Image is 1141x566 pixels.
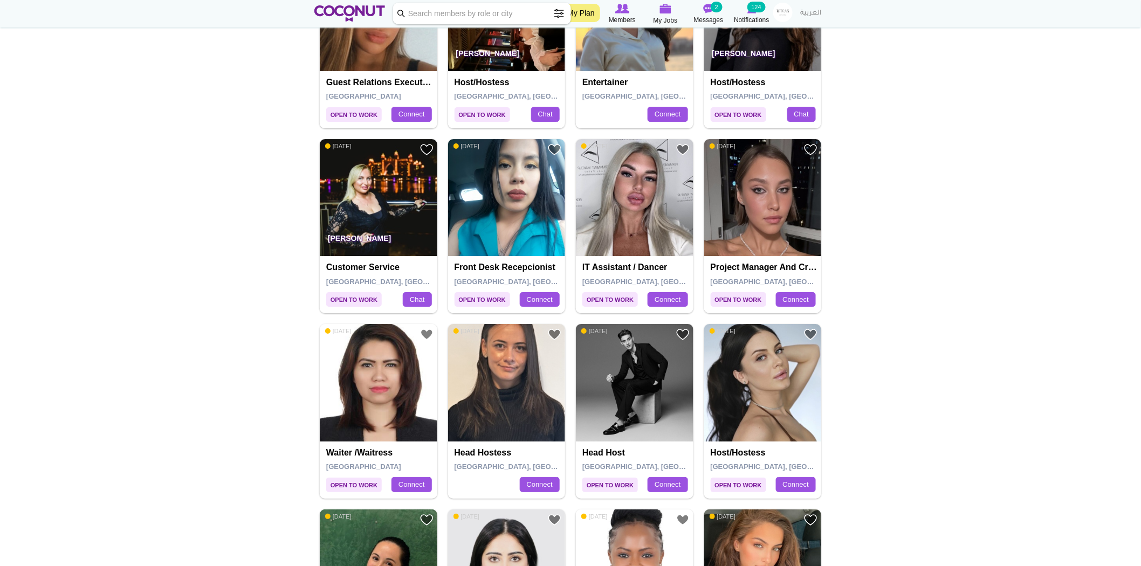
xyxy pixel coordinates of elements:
span: [DATE] [453,142,480,150]
span: Open to Work [326,478,382,492]
input: Search members by role or city [393,3,571,24]
a: Messages Messages 2 [687,3,730,25]
img: My Jobs [659,4,671,13]
span: [DATE] [581,513,608,520]
span: [GEOGRAPHIC_DATA], [GEOGRAPHIC_DATA] [455,92,608,100]
h4: Entertainer [582,78,690,87]
span: [DATE] [581,142,608,150]
h4: Customer Service [326,263,434,272]
a: My Plan [562,4,600,22]
span: [GEOGRAPHIC_DATA] [326,463,401,471]
a: Connect [648,477,688,492]
a: Connect [776,477,816,492]
a: Add to Favourites [676,143,690,156]
span: Members [609,15,636,25]
a: Add to Favourites [676,328,690,341]
h4: Host/Hostess [455,78,562,87]
span: Open to Work [326,292,382,307]
a: Connect [648,107,688,122]
a: Chat [403,292,431,307]
span: [DATE] [453,327,480,335]
h4: Front Desk Recepcionist [455,263,562,272]
img: Browse Members [615,4,629,13]
h4: Head Hostess [455,448,562,458]
span: [DATE] [325,327,352,335]
p: [PERSON_NAME] [704,41,822,71]
p: [PERSON_NAME] [320,226,437,256]
a: Connect [391,477,431,492]
span: [GEOGRAPHIC_DATA], [GEOGRAPHIC_DATA] [326,278,480,286]
span: Messages [694,15,724,25]
a: Connect [391,107,431,122]
span: [GEOGRAPHIC_DATA], [GEOGRAPHIC_DATA] [711,92,864,100]
small: 2 [711,2,723,12]
a: Add to Favourites [804,328,817,341]
h4: IT assistant / Dancer [582,263,690,272]
a: Connect [776,292,816,307]
span: Open to Work [326,107,382,122]
a: Add to Favourites [420,143,434,156]
a: Add to Favourites [804,513,817,527]
a: Add to Favourites [676,513,690,527]
a: Notifications Notifications 124 [730,3,773,25]
span: [GEOGRAPHIC_DATA], [GEOGRAPHIC_DATA] [582,278,736,286]
span: Open to Work [711,292,766,307]
img: Messages [703,4,714,13]
img: Notifications [747,4,757,13]
span: [GEOGRAPHIC_DATA], [GEOGRAPHIC_DATA] [582,92,736,100]
h4: Host/Hostess [711,448,818,458]
span: My Jobs [654,15,678,26]
span: [GEOGRAPHIC_DATA], [GEOGRAPHIC_DATA] [711,278,864,286]
span: Open to Work [582,478,638,492]
a: Chat [531,107,560,122]
span: Open to Work [711,107,766,122]
img: Home [314,5,385,22]
span: [DATE] [710,513,736,520]
span: [DATE] [325,513,352,520]
span: [GEOGRAPHIC_DATA], [GEOGRAPHIC_DATA] [455,463,608,471]
a: Browse Members Members [601,3,644,25]
span: Open to Work [582,292,638,307]
a: Chat [787,107,816,122]
h4: Host/Hostess [711,78,818,87]
a: Add to Favourites [804,143,817,156]
span: [DATE] [453,513,480,520]
span: [GEOGRAPHIC_DATA], [GEOGRAPHIC_DATA] [455,278,608,286]
h4: Waiter /Waitress [326,448,434,458]
span: [DATE] [581,327,608,335]
span: Open to Work [711,478,766,492]
a: Connect [520,292,560,307]
span: Open to Work [455,107,510,122]
a: العربية [795,3,827,24]
a: Connect [648,292,688,307]
span: [GEOGRAPHIC_DATA], [GEOGRAPHIC_DATA] [711,463,864,471]
h4: Head Host [582,448,690,458]
h4: Guest Relations Executive [326,78,434,87]
span: [DATE] [710,142,736,150]
a: Add to Favourites [420,328,434,341]
span: Open to Work [455,292,510,307]
small: 124 [747,2,766,12]
a: Add to Favourites [420,513,434,527]
a: Add to Favourites [548,328,561,341]
span: [GEOGRAPHIC_DATA] [326,92,401,100]
span: [DATE] [710,327,736,335]
h4: Project Manager and Creative Partner [711,263,818,272]
span: Notifications [734,15,769,25]
p: [PERSON_NAME] [448,41,566,71]
a: Add to Favourites [548,143,561,156]
span: [GEOGRAPHIC_DATA], [GEOGRAPHIC_DATA] [582,463,736,471]
a: Add to Favourites [548,513,561,527]
a: Connect [520,477,560,492]
a: My Jobs My Jobs [644,3,687,26]
span: [DATE] [325,142,352,150]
